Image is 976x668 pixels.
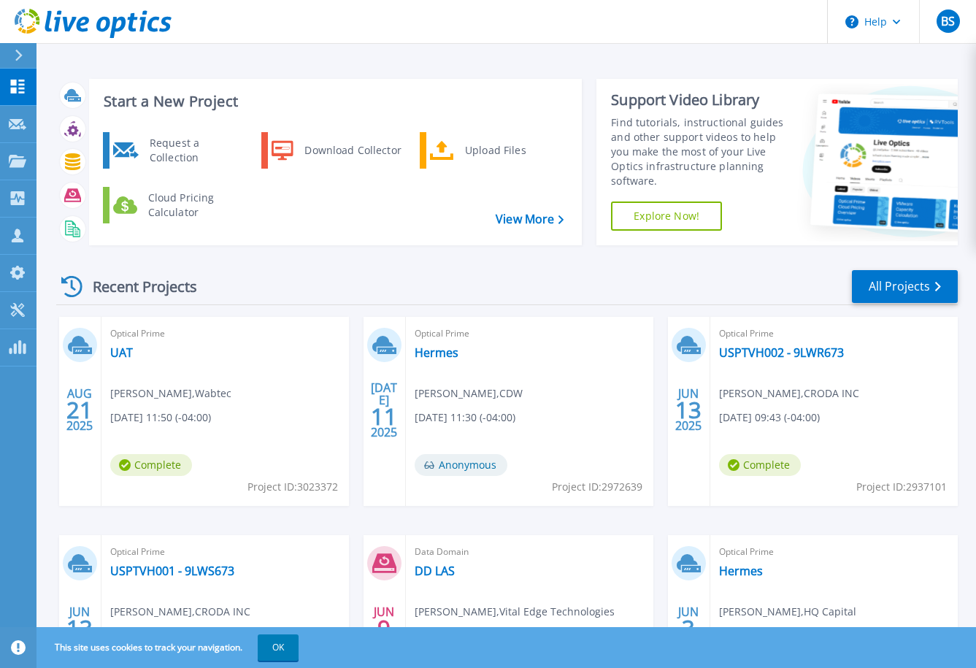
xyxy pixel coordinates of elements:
[66,622,93,634] span: 13
[415,385,523,402] span: [PERSON_NAME] , CDW
[856,479,947,495] span: Project ID: 2937101
[415,326,645,342] span: Optical Prime
[66,602,93,655] div: JUN 2025
[110,410,211,426] span: [DATE] 11:50 (-04:00)
[611,201,722,231] a: Explore Now!
[420,132,569,169] a: Upload Files
[682,622,695,634] span: 3
[142,136,249,165] div: Request a Collection
[675,404,702,416] span: 13
[110,544,340,560] span: Optical Prime
[66,404,93,416] span: 21
[261,132,411,169] a: Download Collector
[415,564,455,578] a: DD LAS
[247,479,338,495] span: Project ID: 3023372
[258,634,299,661] button: OK
[719,454,801,476] span: Complete
[719,604,856,620] span: [PERSON_NAME] , HQ Capital
[110,604,250,620] span: [PERSON_NAME] , CRODA INC
[110,564,234,578] a: USPTVH001 - 9LWS673
[458,136,566,165] div: Upload Files
[110,345,133,360] a: UAT
[110,326,340,342] span: Optical Prime
[56,269,217,304] div: Recent Projects
[103,187,253,223] a: Cloud Pricing Calculator
[141,191,249,220] div: Cloud Pricing Calculator
[675,383,702,437] div: JUN 2025
[110,385,231,402] span: [PERSON_NAME] , Wabtec
[611,91,791,110] div: Support Video Library
[496,212,564,226] a: View More
[377,622,391,634] span: 9
[415,454,507,476] span: Anonymous
[719,564,763,578] a: Hermes
[104,93,563,110] h3: Start a New Project
[415,604,615,620] span: [PERSON_NAME] , Vital Edge Technologies
[40,634,299,661] span: This site uses cookies to track your navigation.
[370,383,398,437] div: [DATE] 2025
[370,602,398,655] div: JUN 2025
[719,385,859,402] span: [PERSON_NAME] , CRODA INC
[675,602,702,655] div: JUN 2025
[719,544,949,560] span: Optical Prime
[852,270,958,303] a: All Projects
[110,454,192,476] span: Complete
[415,345,458,360] a: Hermes
[297,136,407,165] div: Download Collector
[415,544,645,560] span: Data Domain
[611,115,791,188] div: Find tutorials, instructional guides and other support videos to help you make the most of your L...
[719,345,844,360] a: USPTVH002 - 9LWR673
[103,132,253,169] a: Request a Collection
[415,410,515,426] span: [DATE] 11:30 (-04:00)
[941,15,955,27] span: BS
[719,410,820,426] span: [DATE] 09:43 (-04:00)
[552,479,642,495] span: Project ID: 2972639
[371,410,397,423] span: 11
[66,383,93,437] div: AUG 2025
[719,326,949,342] span: Optical Prime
